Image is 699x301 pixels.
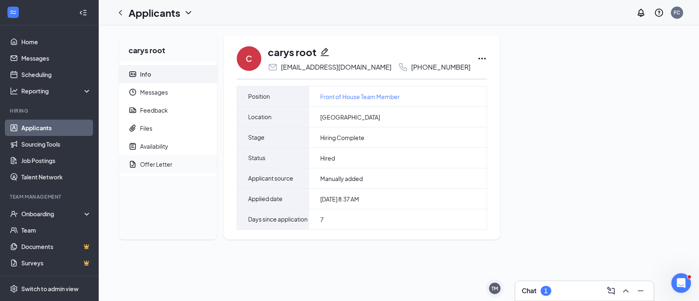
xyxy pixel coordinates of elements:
svg: ChevronLeft [115,8,125,18]
a: Applicants [21,120,91,136]
div: 1 [544,287,547,294]
svg: Ellipses [477,54,487,63]
svg: Collapse [79,9,87,17]
span: Stage [248,127,265,147]
button: Minimize [634,284,647,297]
svg: ChevronDown [183,8,193,18]
button: ChevronUp [619,284,632,297]
svg: Clock [129,88,137,96]
div: C [246,53,252,64]
svg: Minimize [636,286,645,296]
a: Job Postings [21,152,91,169]
div: Offer Letter [140,160,172,168]
span: Hired [320,154,335,162]
svg: Settings [10,285,18,293]
a: Scheduling [21,66,91,83]
a: SurveysCrown [21,255,91,271]
h1: carys root [268,45,317,59]
span: Hiring Complete [320,134,364,142]
h3: Chat [522,286,536,295]
a: PaperclipFiles [119,119,217,137]
svg: Report [129,106,137,114]
svg: DocumentApprove [129,160,137,168]
h1: Applicants [129,6,180,20]
svg: WorkstreamLogo [9,8,17,16]
svg: ContactCard [129,70,137,78]
a: ClockMessages [119,83,217,101]
svg: ChevronUp [621,286,631,296]
svg: Email [268,62,278,72]
div: [EMAIL_ADDRESS][DOMAIN_NAME] [281,63,391,71]
svg: Phone [398,62,408,72]
div: Files [140,124,152,132]
div: FC [674,9,680,16]
a: DocumentsCrown [21,238,91,255]
span: [GEOGRAPHIC_DATA] [320,113,380,121]
svg: UserCheck [10,210,18,218]
svg: ComposeMessage [606,286,616,296]
span: Applied date [248,189,283,209]
span: Messages [140,83,210,101]
div: Team Management [10,193,90,200]
span: Manually added [320,174,363,183]
div: Availability [140,142,168,150]
span: Location [248,107,271,127]
svg: Paperclip [129,124,137,132]
a: Team [21,222,91,238]
a: Front of House Team Member [320,92,400,101]
iframe: Intercom live chat [671,273,691,293]
div: [PHONE_NUMBER] [411,63,471,71]
svg: Notifications [636,8,646,18]
a: ReportFeedback [119,101,217,119]
svg: QuestionInfo [654,8,664,18]
svg: Pencil [320,47,330,57]
a: Messages [21,50,91,66]
span: Status [248,148,265,168]
span: Applicant source [248,168,293,188]
span: Position [248,86,270,106]
div: TM [491,285,498,292]
svg: Analysis [10,87,18,95]
a: Talent Network [21,169,91,185]
a: Sourcing Tools [21,136,91,152]
a: NoteActiveAvailability [119,137,217,155]
div: Hiring [10,107,90,114]
div: Info [140,70,151,78]
div: Reporting [21,87,92,95]
div: Switch to admin view [21,285,79,293]
div: Feedback [140,106,168,114]
h2: carys root [119,35,217,62]
button: ComposeMessage [604,284,618,297]
span: [DATE] 8:37 AM [320,195,359,203]
span: 7 [320,215,323,224]
a: ContactCardInfo [119,65,217,83]
svg: NoteActive [129,142,137,150]
div: Onboarding [21,210,84,218]
a: Home [21,34,91,50]
span: Days since application [248,209,308,229]
a: DocumentApproveOffer Letter [119,155,217,173]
